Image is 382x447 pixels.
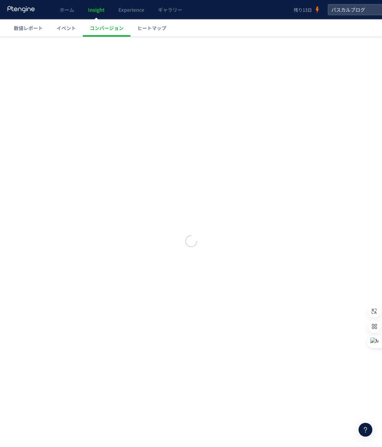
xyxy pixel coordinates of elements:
[137,25,166,31] span: ヒートマップ
[57,25,76,31] span: イベント
[294,7,312,13] span: 残り13日
[118,6,144,13] span: Experience
[60,6,74,13] span: ホーム
[158,6,182,13] span: ギャラリー
[14,25,43,31] span: 数値レポート
[88,6,105,13] span: Insight
[90,25,124,31] span: コンバージョン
